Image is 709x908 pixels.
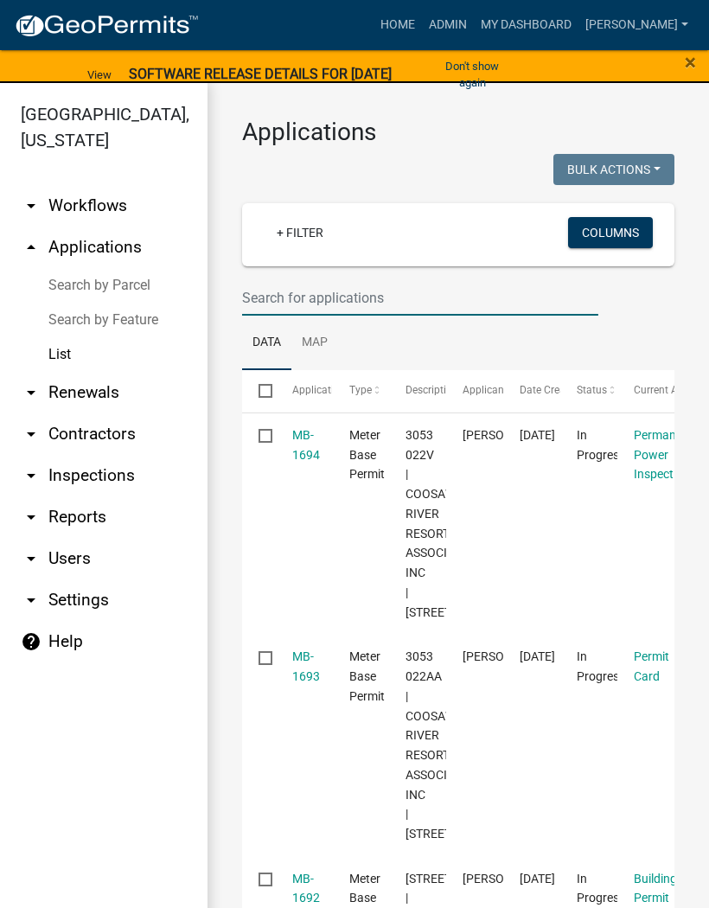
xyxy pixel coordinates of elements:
i: arrow_drop_down [21,548,42,569]
span: Applicant [463,384,508,396]
span: In Progress [577,428,625,462]
span: In Progress [577,649,625,683]
i: help [21,631,42,652]
strong: SOFTWARE RELEASE DETAILS FOR [DATE] [129,66,392,82]
span: 09/05/2025 [520,428,555,442]
i: arrow_drop_down [21,195,42,216]
span: In Progress [577,872,625,905]
datatable-header-cell: Select [242,370,275,412]
span: Lance Bramlett [463,872,555,886]
datatable-header-cell: Applicant [446,370,503,412]
span: 09/05/2025 [520,649,555,663]
span: Application Number [292,384,386,396]
i: arrow_drop_down [21,465,42,486]
span: Meter Base Permit [349,428,385,482]
a: + Filter [263,217,337,248]
a: View [80,61,118,89]
button: Don't show again [426,52,519,97]
span: Meter Base Permit [349,649,385,703]
h3: Applications [242,118,674,147]
a: Map [291,316,338,371]
i: arrow_drop_down [21,424,42,444]
a: Home [374,9,422,42]
a: [PERSON_NAME] [578,9,695,42]
span: Status [577,384,607,396]
a: Admin [422,9,474,42]
span: Date Created [520,384,580,396]
datatable-header-cell: Application Number [275,370,332,412]
a: Permanent Power Inspection [634,428,693,482]
a: My Dashboard [474,9,578,42]
span: Description [406,384,458,396]
span: 3053 022AA | COOSAWATTEE RIVER RESORT ASSOCIATION INC | 71 WATER TOWER VILLA CT [406,649,512,841]
datatable-header-cell: Status [560,370,617,412]
i: arrow_drop_down [21,590,42,611]
button: Close [685,52,696,73]
i: arrow_drop_down [21,382,42,403]
i: arrow_drop_down [21,507,42,528]
a: Permit Card [634,649,669,683]
span: × [685,50,696,74]
button: Bulk Actions [553,154,674,185]
a: Building Permit [634,872,677,905]
i: arrow_drop_up [21,237,42,258]
datatable-header-cell: Date Created [503,370,560,412]
a: MB-1693 [292,649,320,683]
input: Search for applications [242,280,598,316]
button: Columns [568,217,653,248]
datatable-header-cell: Current Activity [617,370,674,412]
span: Lance Bramlett [463,428,555,442]
span: Type [349,384,372,396]
span: 09/05/2025 [520,872,555,886]
span: Current Activity [634,384,706,396]
a: MB-1692 [292,872,320,905]
datatable-header-cell: Description [389,370,446,412]
a: MB-1694 [292,428,320,462]
datatable-header-cell: Type [332,370,389,412]
span: 3053 022V | COOSAWATTEE RIVER RESORT ASSOCIATION INC | 224 WATER TOWER VILLA CIR [406,428,512,619]
a: Data [242,316,291,371]
span: Lance Bramlett [463,649,555,663]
